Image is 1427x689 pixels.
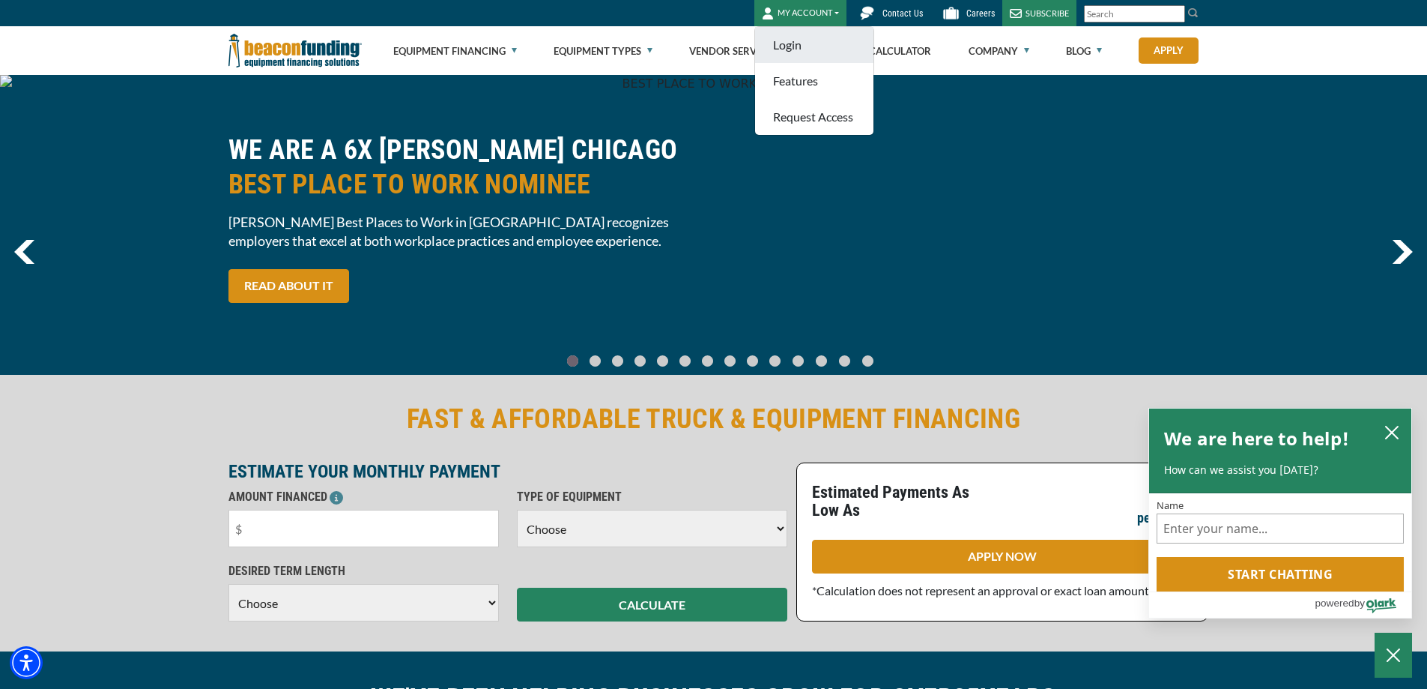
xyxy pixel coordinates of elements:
[517,588,787,622] button: CALCULATE
[1164,424,1349,454] h2: We are here to help!
[825,27,931,75] a: Finance Calculator
[812,355,831,367] a: Go To Slide 11
[1169,8,1181,20] a: Clear search text
[766,355,784,367] a: Go To Slide 9
[228,488,499,506] p: AMOUNT FINANCED
[1315,592,1411,618] a: Powered by Olark
[654,355,672,367] a: Go To Slide 4
[517,488,787,506] p: TYPE OF EQUIPMENT
[228,269,349,303] a: READ ABOUT IT
[1164,463,1396,478] p: How can we assist you [DATE]?
[812,540,1193,574] a: APPLY NOW
[1392,240,1413,264] a: next
[393,27,517,75] a: Equipment Financing
[835,355,854,367] a: Go To Slide 12
[812,583,1151,598] span: *Calculation does not represent an approval or exact loan amount.
[228,26,362,75] img: Beacon Funding Corporation logo
[228,510,499,547] input: $
[969,27,1029,75] a: Company
[1392,240,1413,264] img: Right Navigator
[1187,7,1199,19] img: Search
[631,355,649,367] a: Go To Slide 3
[1380,421,1404,442] button: close chatbox
[882,8,923,19] span: Contact Us
[228,133,705,202] h2: WE ARE A 6X [PERSON_NAME] CHICAGO
[858,355,877,367] a: Go To Slide 13
[676,355,694,367] a: Go To Slide 5
[1157,514,1404,544] input: Name
[789,355,808,367] a: Go To Slide 10
[228,402,1199,436] h2: FAST & AFFORDABLE TRUCK & EQUIPMENT FINANCING
[1354,594,1365,613] span: by
[1157,557,1404,592] button: Start chatting
[1375,633,1412,678] button: Close Chatbox
[1315,594,1354,613] span: powered
[744,355,762,367] a: Go To Slide 8
[699,355,717,367] a: Go To Slide 6
[228,213,705,250] span: [PERSON_NAME] Best Places to Work in [GEOGRAPHIC_DATA] recognizes employers that excel at both wo...
[1084,5,1185,22] input: Search
[228,167,705,202] span: BEST PLACE TO WORK NOMINEE
[1066,27,1102,75] a: Blog
[228,463,787,481] p: ESTIMATE YOUR MONTHLY PAYMENT
[14,240,34,264] img: Left Navigator
[587,355,605,367] a: Go To Slide 1
[10,646,43,679] div: Accessibility Menu
[228,562,499,580] p: DESIRED TERM LENGTH
[812,484,993,520] p: Estimated Payments As Low As
[554,27,652,75] a: Equipment Types
[721,355,739,367] a: Go To Slide 7
[1139,37,1199,64] a: Apply
[755,99,873,135] a: Request Access
[966,8,995,19] span: Careers
[755,27,873,63] a: Login
[1148,408,1412,619] div: olark chatbox
[609,355,627,367] a: Go To Slide 2
[14,240,34,264] a: previous
[1137,509,1193,527] p: per month
[689,27,788,75] a: Vendor Services
[564,355,582,367] a: Go To Slide 0
[755,63,873,99] a: Features
[1157,501,1404,511] label: Name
